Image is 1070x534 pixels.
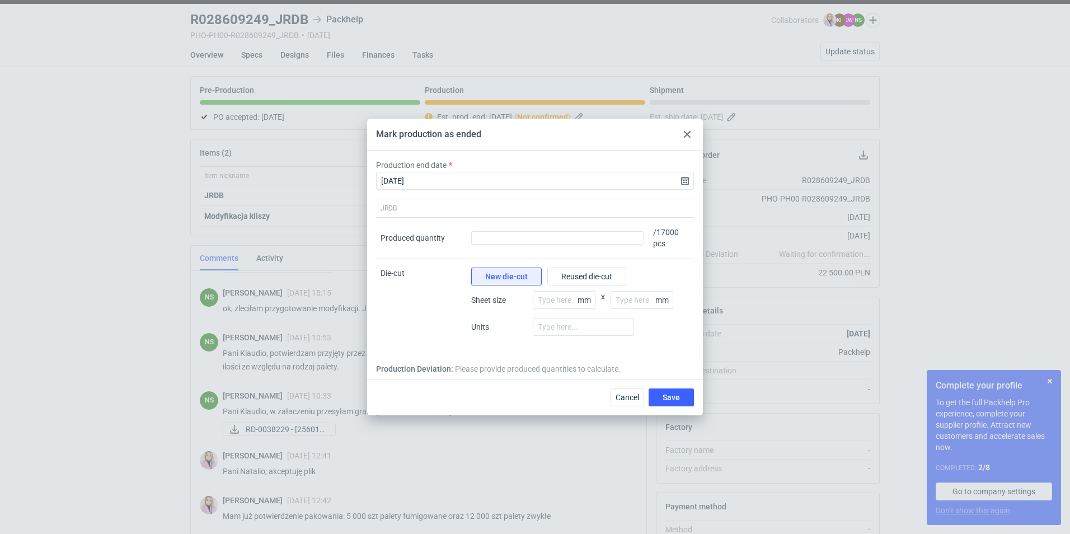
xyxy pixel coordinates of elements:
[376,128,481,140] div: Mark production as ended
[471,321,527,332] span: Units
[533,318,634,336] input: Type here...
[381,232,445,243] div: Produced quantity
[611,291,673,309] input: Type here...
[561,273,612,280] span: Reused die-cut
[471,294,527,306] span: Sheet size
[485,273,528,280] span: New die-cut
[611,388,644,406] button: Cancel
[547,268,626,285] button: Reused die-cut
[381,204,397,213] span: JRDB
[376,259,467,354] div: Die-cut
[649,218,694,259] div: / 17000 pcs
[376,363,694,374] div: Production Deviation:
[533,291,595,309] input: Type here...
[471,268,542,285] button: New die-cut
[601,291,605,318] span: x
[578,296,595,305] p: mm
[649,388,694,406] button: Save
[655,296,673,305] p: mm
[455,363,621,374] span: Please provide produced quantities to calculate.
[616,394,639,401] span: Cancel
[663,394,680,401] span: Save
[376,160,447,171] label: Production end date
